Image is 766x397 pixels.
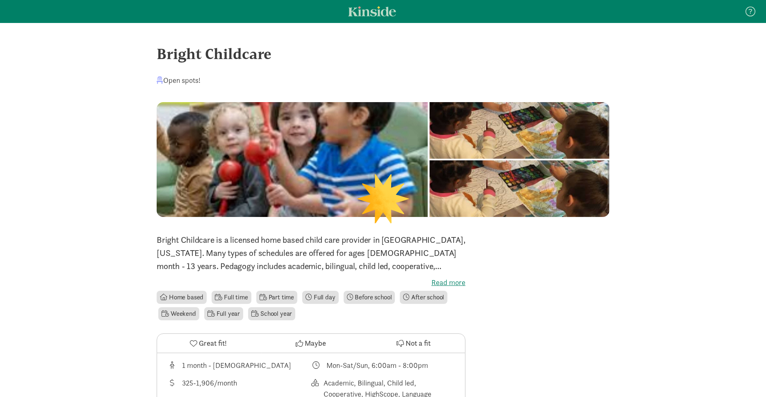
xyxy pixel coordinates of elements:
div: 1 month - [DEMOGRAPHIC_DATA] [182,360,291,371]
p: Bright Childcare is a licensed home based child care provider in [GEOGRAPHIC_DATA], [US_STATE]. M... [157,233,465,273]
div: Open spots! [157,75,201,86]
button: Great fit! [157,334,260,353]
li: School year [248,307,295,320]
li: Full day [302,291,339,304]
div: Bright Childcare [157,43,609,65]
div: Age range for children that this provider cares for [167,360,311,371]
li: Weekend [158,307,199,320]
li: Home based [157,291,207,304]
span: Maybe [305,338,326,349]
a: Kinside [348,6,396,16]
li: Part time [256,291,297,304]
div: Mon-Sat/Sun, 6:00am - 8:00pm [326,360,428,371]
button: Maybe [260,334,362,353]
button: Not a fit [362,334,465,353]
li: Before school [344,291,395,304]
li: Full year [204,307,243,320]
li: After school [400,291,447,304]
li: Full time [212,291,251,304]
div: Class schedule [311,360,456,371]
span: Great fit! [199,338,227,349]
span: Not a fit [406,338,431,349]
label: Read more [157,278,465,287]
